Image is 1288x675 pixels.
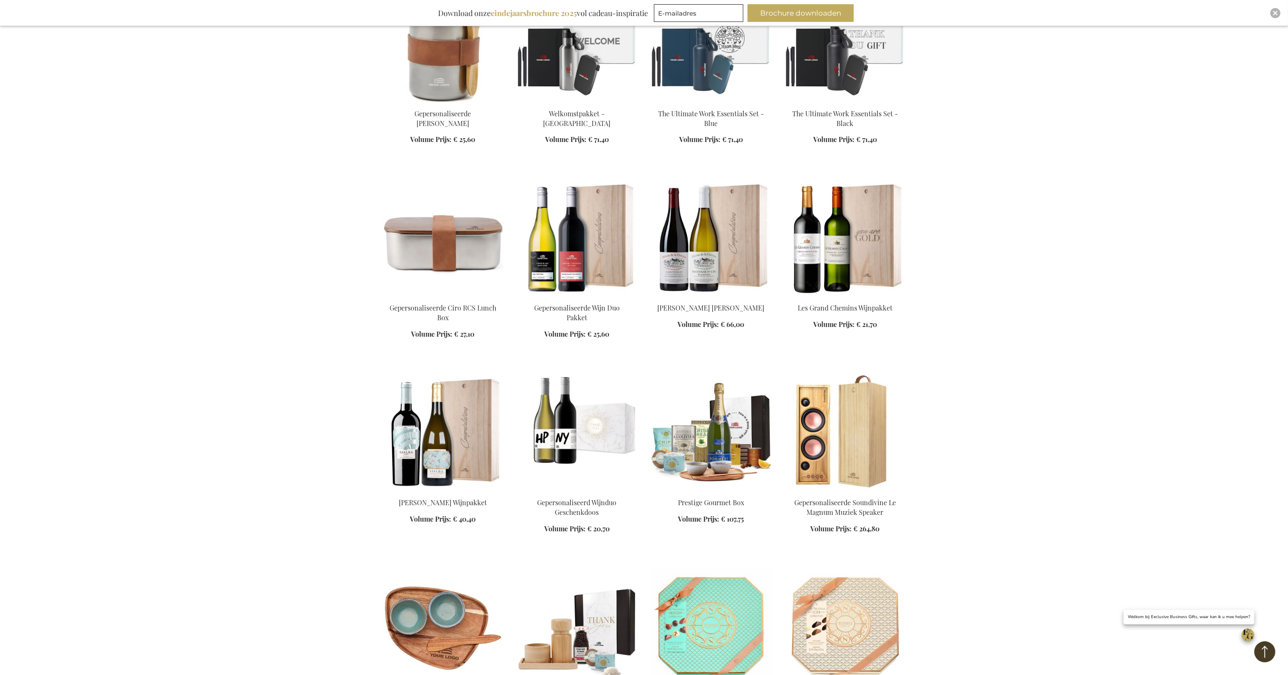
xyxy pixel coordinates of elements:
[678,514,720,523] span: Volume Prijs:
[678,320,745,329] a: Volume Prijs: € 66,00
[658,109,764,128] a: The Ultimate Work Essentials Set - Blue
[534,303,620,322] a: Gepersonaliseerde Wijn Duo Pakket
[792,109,898,128] a: The Ultimate Work Essentials Set - Black
[434,4,652,22] div: Download onze vol cadeau-inspiratie
[415,109,471,128] a: Gepersonaliseerde [PERSON_NAME]
[411,135,452,144] span: Volume Prijs:
[410,514,452,523] span: Volume Prijs:
[517,293,637,301] a: Gepersonaliseerde Wijn Duo Pakket
[517,373,637,491] img: Personalised Wine Duo Gift Box
[588,135,609,144] span: € 71,40
[679,135,721,144] span: Volume Prijs:
[651,373,772,491] img: Prestige Gourmet Box
[721,514,744,523] span: € 107,75
[454,135,476,144] span: € 25,60
[453,514,476,523] span: € 40,40
[785,178,906,296] img: Les Grand Chemins Wijnpakket
[856,320,877,329] span: € 21,70
[811,524,852,533] span: Volume Prijs:
[383,99,503,107] a: Personalised Miles Food Thermos
[411,329,453,338] span: Volume Prijs:
[651,99,772,107] a: The Ultimate Work Essentials Set - Blue
[813,320,855,329] span: Volume Prijs:
[813,135,855,144] span: Volume Prijs:
[813,320,877,329] a: Volume Prijs: € 21,70
[748,4,854,22] button: Brochure downloaden
[798,303,893,312] a: Les Grand Chemins Wijnpakket
[854,524,880,533] span: € 264,80
[654,4,743,22] input: E-mailadres
[651,178,772,296] img: Yves Girardin Santenay Wijnpakket
[794,498,896,517] a: Gepersonaliseerde Soundivine Le Magnum Muziek Speaker
[722,135,743,144] span: € 71,40
[811,524,880,534] a: Volume Prijs: € 264,80
[411,329,475,339] a: Volume Prijs: € 27,10
[383,293,503,301] a: Personalised Ciro RCS Lunch Box
[721,320,745,329] span: € 66,00
[399,498,487,507] a: [PERSON_NAME] Wijnpakket
[545,329,586,338] span: Volume Prijs:
[651,487,772,496] a: Prestige Gourmet Box
[454,329,475,338] span: € 27,10
[383,178,503,296] img: Personalised Ciro RCS Lunch Box
[544,524,610,534] a: Volume Prijs: € 20,70
[813,135,877,145] a: Volume Prijs: € 71,40
[545,135,609,145] a: Volume Prijs: € 71,40
[856,135,877,144] span: € 71,40
[1270,8,1280,18] div: Close
[545,135,586,144] span: Volume Prijs:
[538,498,617,517] a: Gepersonaliseerd Wijnduo Geschenkdoos
[390,303,496,322] a: Gepersonaliseerde Ciro RCS Lunch Box
[517,99,637,107] a: Welcome Aboard Gift Box - Black
[491,8,577,18] b: eindejaarsbrochure 2025
[658,303,765,312] a: [PERSON_NAME] [PERSON_NAME]
[545,329,610,339] a: Volume Prijs: € 25,60
[678,498,744,507] a: Prestige Gourmet Box
[544,524,586,533] span: Volume Prijs:
[651,293,772,301] a: Yves Girardin Santenay Wijnpakket
[679,135,743,145] a: Volume Prijs: € 71,40
[587,524,610,533] span: € 20,70
[678,514,744,524] a: Volume Prijs: € 107,75
[1273,11,1278,16] img: Close
[383,487,503,496] a: Vina Ijalba Wijnpakket
[588,329,610,338] span: € 25,60
[411,135,476,145] a: Volume Prijs: € 25,60
[383,373,503,491] img: Vina Ijalba Wijnpakket
[785,373,906,491] img: Personalised Soundivine Le Magnum Music Speaker
[517,178,637,296] img: Gepersonaliseerde Wijn Duo Pakket
[785,99,906,107] a: The Ultimate Work Essentials Set - Black
[543,109,611,128] a: Welkomstpakket - [GEOGRAPHIC_DATA]
[410,514,476,524] a: Volume Prijs: € 40,40
[785,293,906,301] a: Les Grand Chemins Wijnpakket
[678,320,719,329] span: Volume Prijs:
[517,487,637,496] a: Personalised Wine Duo Gift Box
[785,487,906,496] a: Personalised Soundivine Le Magnum Music Speaker
[654,4,746,24] form: marketing offers and promotions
